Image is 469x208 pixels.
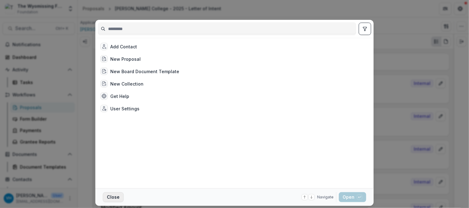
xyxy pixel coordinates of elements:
[110,93,129,100] div: Get Help
[110,105,139,112] div: User Settings
[339,192,366,202] button: Open
[103,192,124,202] button: Close
[359,23,371,35] button: toggle filters
[110,56,141,62] div: New Proposal
[110,81,143,87] div: New Collection
[110,43,137,50] div: Add Contact
[317,194,334,200] span: Navigate
[110,68,179,75] div: New Board Document Template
